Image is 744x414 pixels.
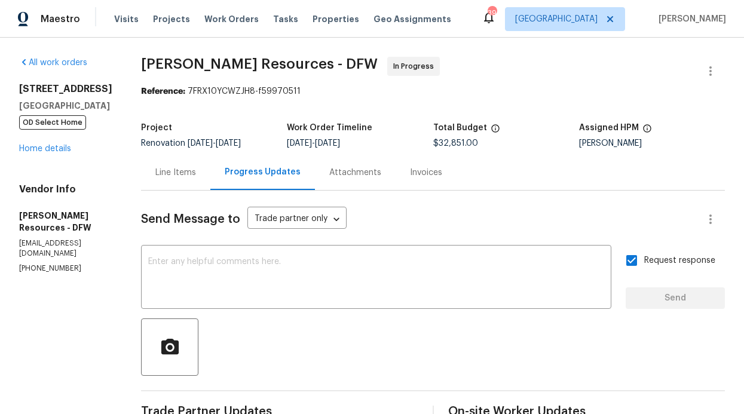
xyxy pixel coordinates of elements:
[19,263,112,274] p: [PHONE_NUMBER]
[247,210,347,229] div: Trade partner only
[204,13,259,25] span: Work Orders
[579,139,725,148] div: [PERSON_NAME]
[433,124,487,132] h5: Total Budget
[579,124,639,132] h5: Assigned HPM
[19,145,71,153] a: Home details
[19,183,112,195] h4: Vendor Info
[141,139,241,148] span: Renovation
[644,254,715,267] span: Request response
[114,13,139,25] span: Visits
[216,139,241,148] span: [DATE]
[188,139,213,148] span: [DATE]
[491,124,500,139] span: The total cost of line items that have been proposed by Opendoor. This sum includes line items th...
[141,213,240,225] span: Send Message to
[19,210,112,234] h5: [PERSON_NAME] Resources - DFW
[19,115,86,130] span: OD Select Home
[155,167,196,179] div: Line Items
[373,13,451,25] span: Geo Assignments
[188,139,241,148] span: -
[19,59,87,67] a: All work orders
[642,124,652,139] span: The hpm assigned to this work order.
[313,13,359,25] span: Properties
[141,87,185,96] b: Reference:
[329,167,381,179] div: Attachments
[287,124,372,132] h5: Work Order Timeline
[153,13,190,25] span: Projects
[315,139,340,148] span: [DATE]
[488,7,496,19] div: 39
[19,238,112,259] p: [EMAIL_ADDRESS][DOMAIN_NAME]
[287,139,312,148] span: [DATE]
[19,83,112,95] h2: [STREET_ADDRESS]
[225,166,301,178] div: Progress Updates
[141,85,725,97] div: 7FRX10YCWZJH8-f59970511
[141,57,378,71] span: [PERSON_NAME] Resources - DFW
[654,13,726,25] span: [PERSON_NAME]
[393,60,439,72] span: In Progress
[273,15,298,23] span: Tasks
[141,124,172,132] h5: Project
[19,100,112,112] h5: [GEOGRAPHIC_DATA]
[287,139,340,148] span: -
[410,167,442,179] div: Invoices
[41,13,80,25] span: Maestro
[433,139,478,148] span: $32,851.00
[515,13,598,25] span: [GEOGRAPHIC_DATA]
